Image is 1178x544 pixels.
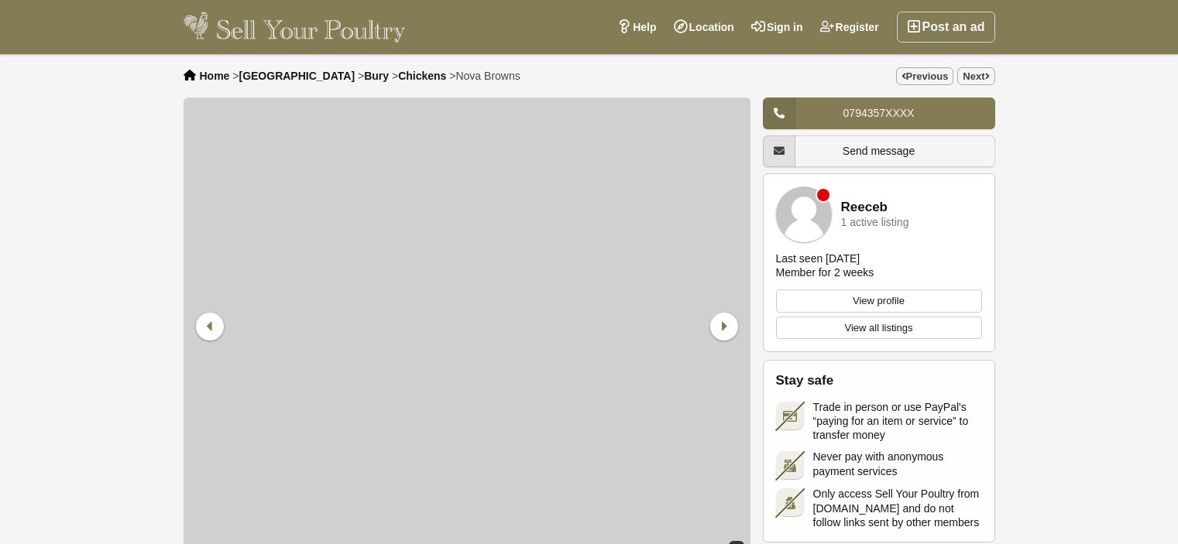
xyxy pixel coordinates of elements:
a: Chickens [398,70,446,82]
a: Bury [364,70,389,82]
a: Register [812,12,888,43]
a: View profile [776,289,982,313]
a: Location [665,12,743,43]
span: Nova Browns [455,70,520,82]
a: Home [200,70,230,82]
span: Never pay with anonymous payment services [813,450,982,477]
a: Reeceb [841,200,888,215]
div: 1 active listing [841,217,909,228]
span: Trade in person or use PayPal's “paying for an item or service” to transfer money [813,400,982,443]
li: > [232,70,355,82]
li: > [449,70,520,82]
a: [GEOGRAPHIC_DATA] [239,70,355,82]
a: Sign in [743,12,812,43]
span: Only access Sell Your Poultry from [DOMAIN_NAME] and do not follow links sent by other members [813,487,982,529]
div: Last seen [DATE] [776,251,860,265]
div: Member is offline [817,189,829,201]
li: > [392,70,446,82]
a: Next [957,67,994,85]
a: Help [609,12,665,43]
span: 0794357XXXX [843,107,915,119]
h2: Stay safe [776,373,982,388]
a: 0794357XXXX [763,98,995,129]
a: View all listings [776,316,982,340]
a: Post an ad [897,12,995,43]
a: Previous [896,67,954,85]
a: Send message [763,135,995,167]
li: > [358,70,389,82]
img: Sell Your Poultry [184,12,406,43]
span: Send message [843,145,915,157]
img: Reeceb [776,186,832,242]
div: Member for 2 weeks [776,265,874,279]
